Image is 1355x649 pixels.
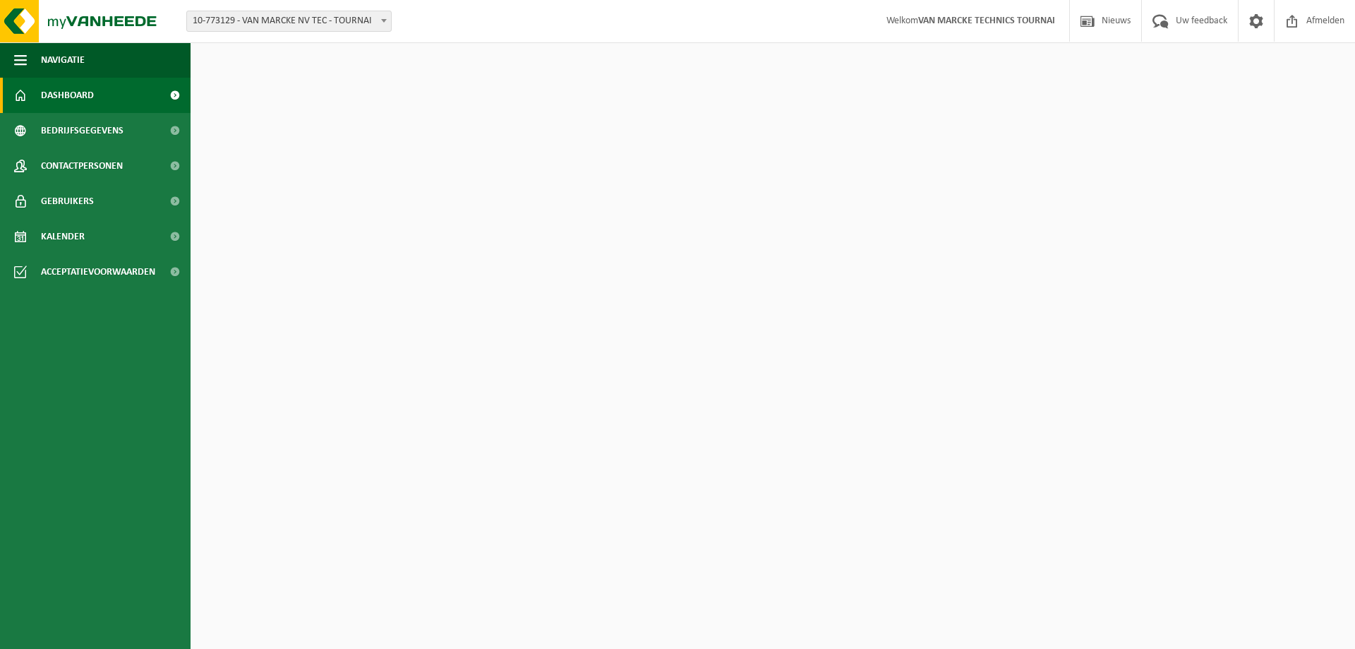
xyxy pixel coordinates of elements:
span: Gebruikers [41,184,94,219]
span: Bedrijfsgegevens [41,113,124,148]
span: Acceptatievoorwaarden [41,254,155,290]
span: Navigatie [41,42,85,78]
span: Dashboard [41,78,94,113]
span: 10-773129 - VAN MARCKE NV TEC - TOURNAI [187,11,391,31]
span: Kalender [41,219,85,254]
span: 10-773129 - VAN MARCKE NV TEC - TOURNAI [186,11,392,32]
strong: VAN MARCKE TECHNICS TOURNAI [918,16,1055,26]
span: Contactpersonen [41,148,123,184]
